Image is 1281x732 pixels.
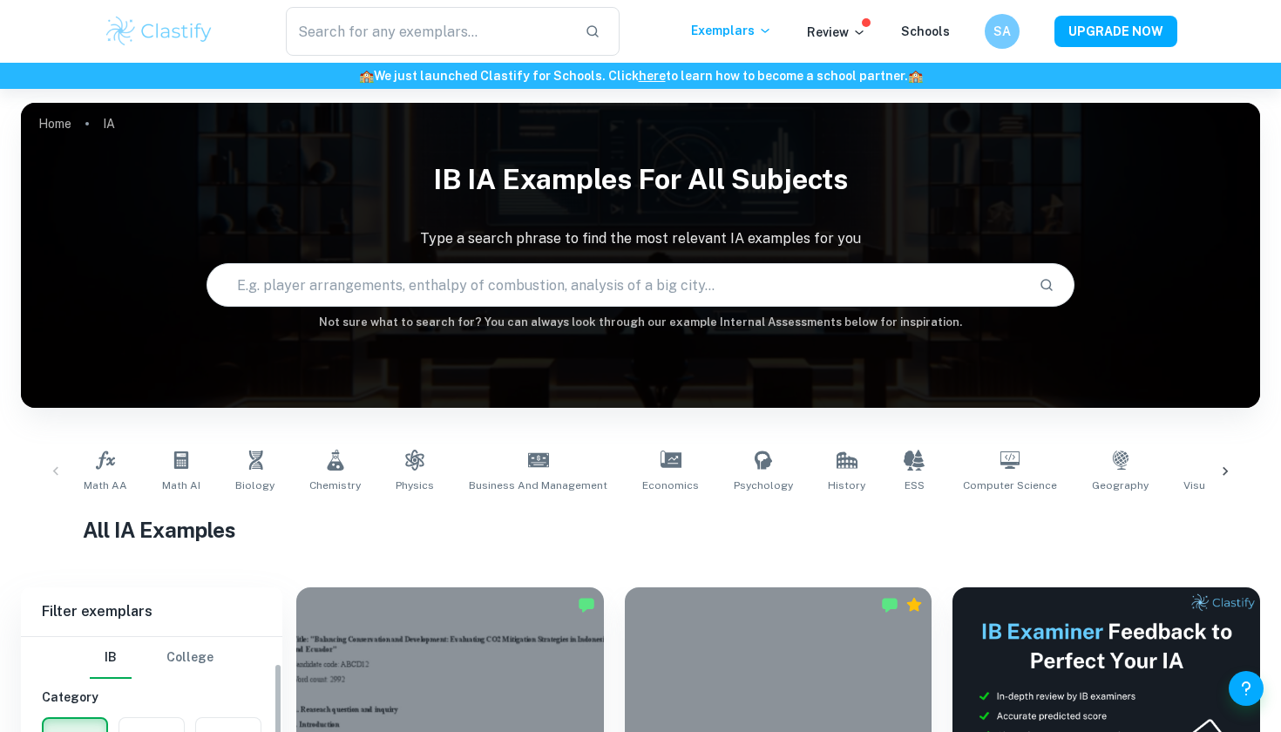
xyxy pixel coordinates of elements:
[162,478,200,493] span: Math AI
[166,637,213,679] button: College
[881,596,898,613] img: Marked
[104,14,214,49] img: Clastify logo
[309,478,361,493] span: Chemistry
[359,69,374,83] span: 🏫
[21,314,1260,331] h6: Not sure what to search for? You can always look through our example Internal Assessments below f...
[286,7,571,56] input: Search for any exemplars...
[905,596,923,613] div: Premium
[578,596,595,613] img: Marked
[905,478,925,493] span: ESS
[828,478,865,493] span: History
[734,478,793,493] span: Psychology
[901,24,950,38] a: Schools
[21,228,1260,249] p: Type a search phrase to find the most relevant IA examples for you
[235,478,274,493] span: Biology
[90,637,213,679] div: Filter type choice
[642,478,699,493] span: Economics
[1092,478,1149,493] span: Geography
[3,66,1278,85] h6: We just launched Clastify for Schools. Click to learn how to become a school partner.
[807,23,866,42] p: Review
[38,112,71,136] a: Home
[993,22,1013,41] h6: SA
[469,478,607,493] span: Business and Management
[42,688,261,707] h6: Category
[21,152,1260,207] h1: IB IA examples for all subjects
[103,114,115,133] p: IA
[396,478,434,493] span: Physics
[963,478,1057,493] span: Computer Science
[639,69,666,83] a: here
[84,478,127,493] span: Math AA
[691,21,772,40] p: Exemplars
[21,587,282,636] h6: Filter exemplars
[207,261,1024,309] input: E.g. player arrangements, enthalpy of combustion, analysis of a big city...
[1229,671,1264,706] button: Help and Feedback
[90,637,132,679] button: IB
[83,514,1198,546] h1: All IA Examples
[908,69,923,83] span: 🏫
[985,14,1020,49] button: SA
[1032,270,1061,300] button: Search
[1054,16,1177,47] button: UPGRADE NOW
